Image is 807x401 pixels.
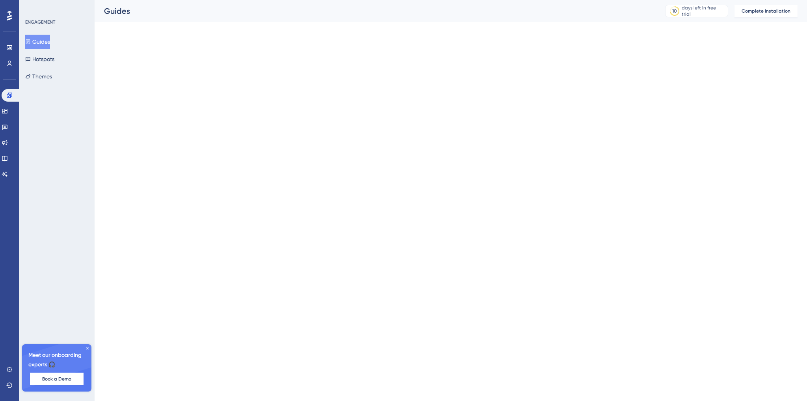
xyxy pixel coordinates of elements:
div: 10 [672,8,677,14]
span: Book a Demo [42,376,71,382]
span: Complete Installation [742,8,790,14]
div: ENGAGEMENT [25,19,55,25]
button: Guides [25,35,50,49]
div: days left in free trial [682,5,725,17]
button: Hotspots [25,52,54,66]
button: Complete Installation [734,5,798,17]
button: Themes [25,69,52,84]
span: Meet our onboarding experts 🎧 [28,351,85,369]
div: Guides [104,6,645,17]
button: Book a Demo [30,373,84,385]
